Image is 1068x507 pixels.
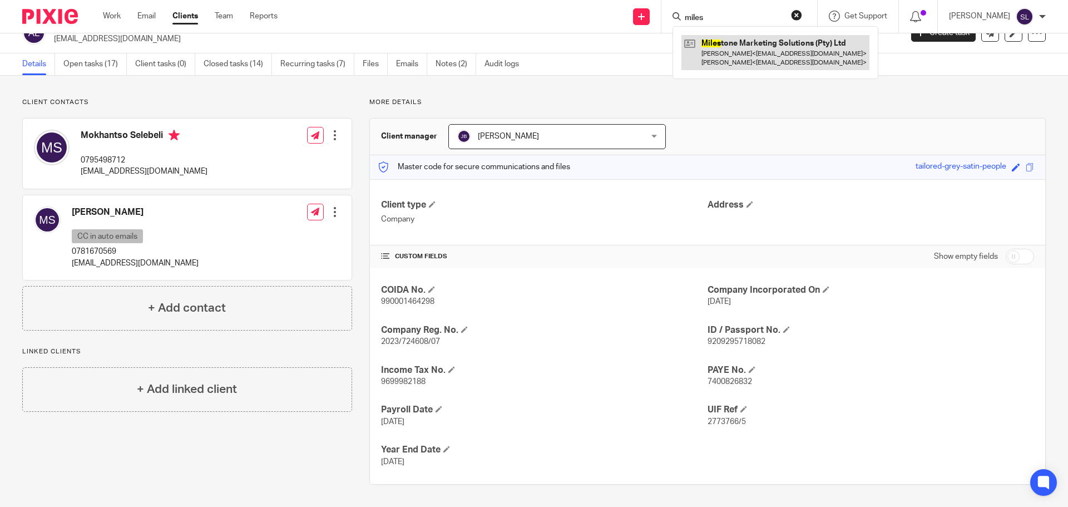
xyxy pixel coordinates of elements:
[381,404,708,416] h4: Payroll Date
[381,284,708,296] h4: COIDA No.
[148,299,226,317] h4: + Add contact
[381,214,708,225] p: Company
[81,155,207,166] p: 0795498712
[381,199,708,211] h4: Client type
[844,12,887,20] span: Get Support
[215,11,233,22] a: Team
[34,206,61,233] img: svg%3E
[396,53,427,75] a: Emails
[381,252,708,261] h4: CUSTOM FIELDS
[684,13,784,23] input: Search
[22,347,352,356] p: Linked clients
[381,298,434,306] span: 990001464298
[484,53,527,75] a: Audit logs
[22,98,352,107] p: Client contacts
[250,11,278,22] a: Reports
[708,284,1034,296] h4: Company Incorporated On
[708,199,1034,211] h4: Address
[81,166,207,177] p: [EMAIL_ADDRESS][DOMAIN_NAME]
[708,324,1034,336] h4: ID / Passport No.
[72,246,199,257] p: 0781670569
[103,11,121,22] a: Work
[369,98,1046,107] p: More details
[381,324,708,336] h4: Company Reg. No.
[137,381,237,398] h4: + Add linked client
[708,365,1034,376] h4: PAYE No.
[378,161,570,173] p: Master code for secure communications and files
[280,53,354,75] a: Recurring tasks (7)
[72,229,143,243] p: CC in auto emails
[708,418,746,426] span: 2773766/5
[81,130,207,144] h4: Mokhantso Selebeli
[791,9,802,21] button: Clear
[363,53,388,75] a: Files
[949,11,1010,22] p: [PERSON_NAME]
[172,11,198,22] a: Clients
[1016,8,1034,26] img: svg%3E
[457,130,471,143] img: svg%3E
[204,53,272,75] a: Closed tasks (14)
[381,338,440,346] span: 2023/724608/07
[708,338,765,346] span: 9209295718082
[72,206,199,218] h4: [PERSON_NAME]
[169,130,180,141] i: Primary
[72,258,199,269] p: [EMAIL_ADDRESS][DOMAIN_NAME]
[135,53,195,75] a: Client tasks (0)
[708,404,1034,416] h4: UIF Ref
[34,130,70,165] img: svg%3E
[934,251,998,262] label: Show empty fields
[916,161,1006,174] div: tailored-grey-satin-people
[478,132,539,140] span: [PERSON_NAME]
[708,298,731,306] span: [DATE]
[63,53,127,75] a: Open tasks (17)
[381,444,708,456] h4: Year End Date
[708,378,752,386] span: 7400826832
[54,33,894,45] p: [EMAIL_ADDRESS][DOMAIN_NAME]
[381,458,404,466] span: [DATE]
[381,131,437,142] h3: Client manager
[381,378,426,386] span: 9699982188
[436,53,476,75] a: Notes (2)
[381,418,404,426] span: [DATE]
[22,9,78,24] img: Pixie
[22,53,55,75] a: Details
[381,365,708,376] h4: Income Tax No.
[137,11,156,22] a: Email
